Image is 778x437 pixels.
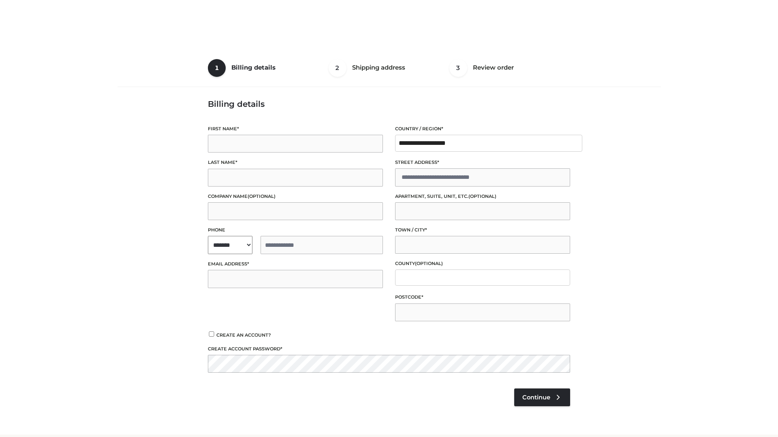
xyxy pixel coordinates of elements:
label: Apartment, suite, unit, etc. [395,193,570,200]
span: 3 [449,59,467,77]
label: Street address [395,159,570,166]
label: Create account password [208,345,570,353]
span: (optional) [468,193,496,199]
input: Create an account? [208,331,215,337]
span: Billing details [231,64,276,71]
label: Phone [208,226,383,234]
label: Postcode [395,293,570,301]
span: Create an account? [216,332,271,338]
span: Review order [473,64,514,71]
h3: Billing details [208,99,570,109]
label: Email address [208,260,383,268]
span: Continue [522,394,550,401]
label: First name [208,125,383,133]
a: Continue [514,388,570,406]
span: 2 [329,59,346,77]
label: Town / City [395,226,570,234]
span: (optional) [415,261,443,266]
span: 1 [208,59,226,77]
label: County [395,260,570,267]
span: (optional) [248,193,276,199]
label: Last name [208,159,383,166]
span: Shipping address [352,64,405,71]
label: Country / Region [395,125,570,133]
label: Company name [208,193,383,200]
